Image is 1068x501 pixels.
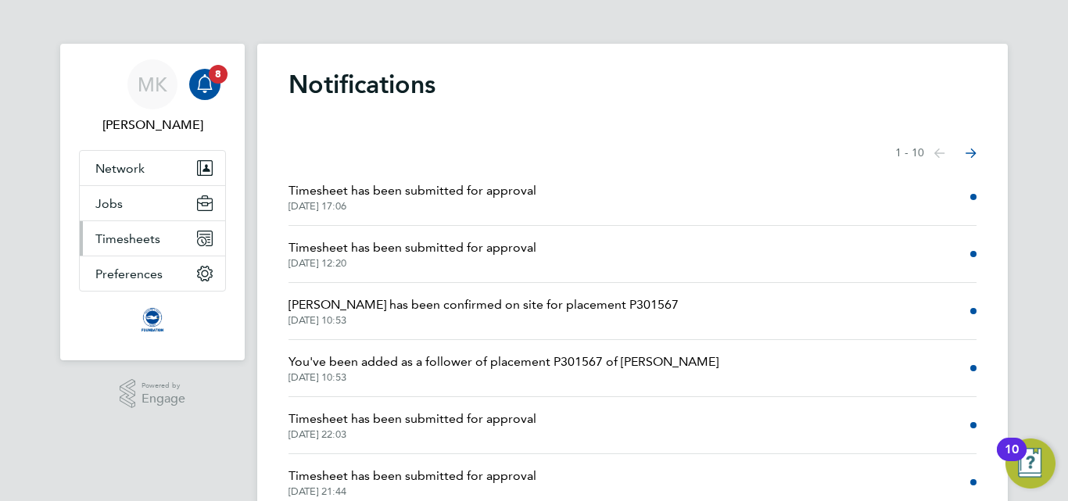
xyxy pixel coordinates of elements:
span: Engage [142,392,185,406]
span: Preferences [95,267,163,281]
span: MK [138,74,167,95]
button: Open Resource Center, 10 new notifications [1005,438,1055,488]
a: MK[PERSON_NAME] [79,59,226,134]
div: 10 [1005,449,1019,470]
a: [PERSON_NAME] has been confirmed on site for placement P301567[DATE] 10:53 [289,295,679,327]
span: [DATE] 21:44 [289,485,536,498]
span: [DATE] 22:03 [289,428,536,441]
a: Timesheet has been submitted for approval[DATE] 21:44 [289,467,536,498]
span: [DATE] 12:20 [289,257,536,270]
a: Timesheet has been submitted for approval[DATE] 22:03 [289,410,536,441]
span: Jobs [95,196,123,211]
button: Network [80,151,225,185]
span: [DATE] 10:53 [289,371,719,384]
button: Timesheets [80,221,225,256]
a: Timesheet has been submitted for approval[DATE] 17:06 [289,181,536,213]
button: Jobs [80,186,225,220]
span: 1 - 10 [895,145,924,161]
span: 8 [209,65,228,84]
a: Go to home page [79,307,226,332]
span: [PERSON_NAME] has been confirmed on site for placement P301567 [289,295,679,314]
nav: Select page of notifications list [895,138,977,169]
span: Matt Kelman [79,116,226,134]
nav: Main navigation [60,44,245,360]
a: You've been added as a follower of placement P301567 of [PERSON_NAME][DATE] 10:53 [289,352,719,384]
img: albioninthecommunity-logo-retina.png [140,307,165,332]
span: Timesheet has been submitted for approval [289,181,536,200]
span: Timesheet has been submitted for approval [289,238,536,257]
span: Timesheets [95,231,160,246]
a: Powered byEngage [120,379,186,409]
span: Network [95,161,145,176]
span: Timesheet has been submitted for approval [289,410,536,428]
span: Timesheet has been submitted for approval [289,467,536,485]
span: [DATE] 17:06 [289,200,536,213]
span: [DATE] 10:53 [289,314,679,327]
button: Preferences [80,256,225,291]
h1: Notifications [289,69,977,100]
a: Timesheet has been submitted for approval[DATE] 12:20 [289,238,536,270]
a: 8 [189,59,220,109]
span: You've been added as a follower of placement P301567 of [PERSON_NAME] [289,352,719,371]
span: Powered by [142,379,185,392]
